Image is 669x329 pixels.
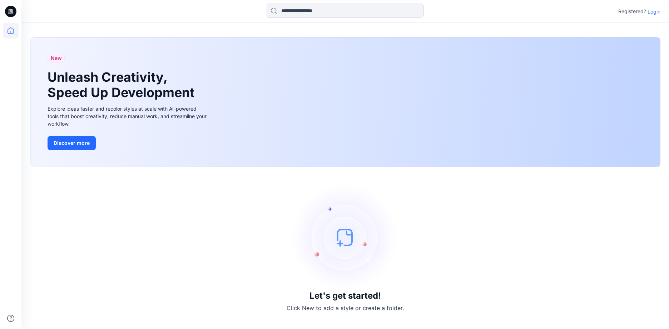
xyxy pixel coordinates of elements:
p: Click New to add a style or create a folder. [287,304,404,312]
a: Discover more [48,136,208,150]
p: Login [648,8,660,15]
button: Discover more [48,136,96,150]
span: New [51,54,62,62]
div: Explore ideas faster and recolor styles at scale with AI-powered tools that boost creativity, red... [48,105,208,127]
h3: Let's get started! [309,291,381,301]
h1: Unleash Creativity, Speed Up Development [48,70,198,100]
p: Registered? [618,7,646,16]
img: empty-state-image.svg [292,184,399,291]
